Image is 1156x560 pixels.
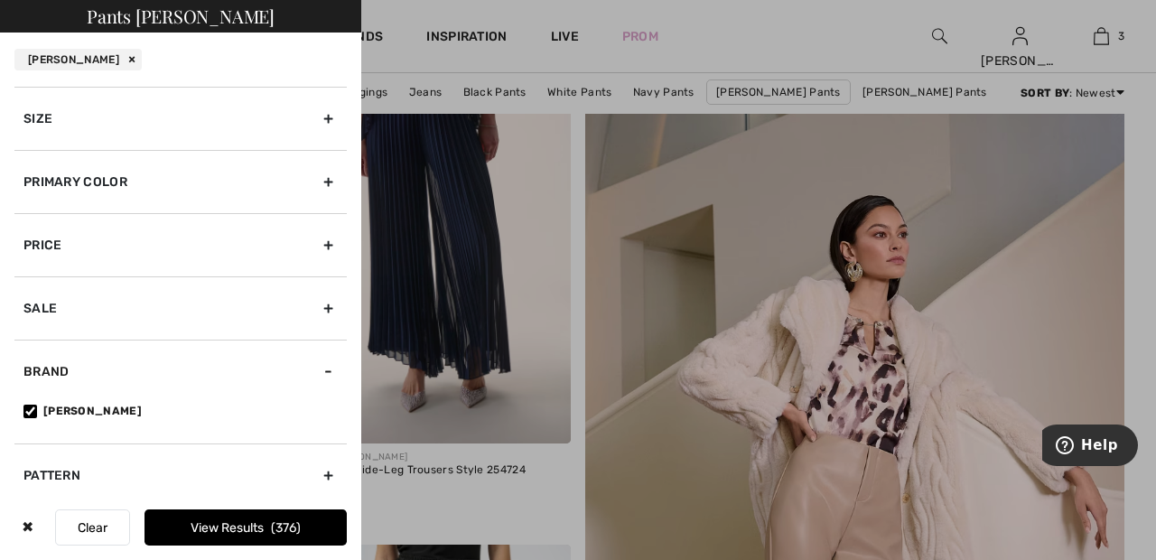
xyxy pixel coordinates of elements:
[55,509,130,546] button: Clear
[14,340,347,403] div: Brand
[14,276,347,340] div: Sale
[14,443,347,507] div: Pattern
[1042,425,1138,470] iframe: Opens a widget where you can find more information
[144,509,347,546] button: View Results376
[271,520,301,536] span: 376
[14,509,41,546] div: ✖
[14,150,347,213] div: Primary Color
[14,49,142,70] div: [PERSON_NAME]
[14,87,347,150] div: Size
[14,213,347,276] div: Price
[23,403,347,419] label: [PERSON_NAME]
[23,405,37,418] input: [PERSON_NAME]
